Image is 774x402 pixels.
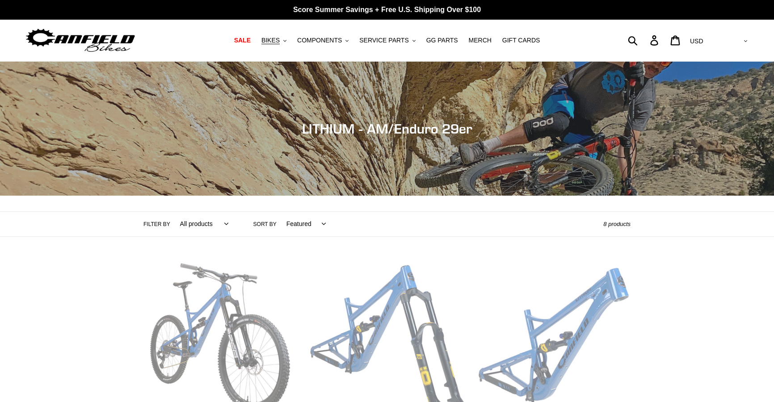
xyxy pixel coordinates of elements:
[498,34,545,46] a: GIFT CARDS
[464,34,496,46] a: MERCH
[143,220,170,228] label: Filter by
[293,34,353,46] button: COMPONENTS
[253,220,277,228] label: Sort by
[257,34,291,46] button: BIKES
[603,221,631,227] span: 8 products
[502,37,540,44] span: GIFT CARDS
[234,37,251,44] span: SALE
[25,26,136,54] img: Canfield Bikes
[469,37,492,44] span: MERCH
[302,121,472,137] span: LITHIUM - AM/Enduro 29er
[633,30,656,50] input: Search
[426,37,458,44] span: GG PARTS
[261,37,280,44] span: BIKES
[230,34,255,46] a: SALE
[422,34,463,46] a: GG PARTS
[359,37,408,44] span: SERVICE PARTS
[297,37,342,44] span: COMPONENTS
[355,34,420,46] button: SERVICE PARTS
